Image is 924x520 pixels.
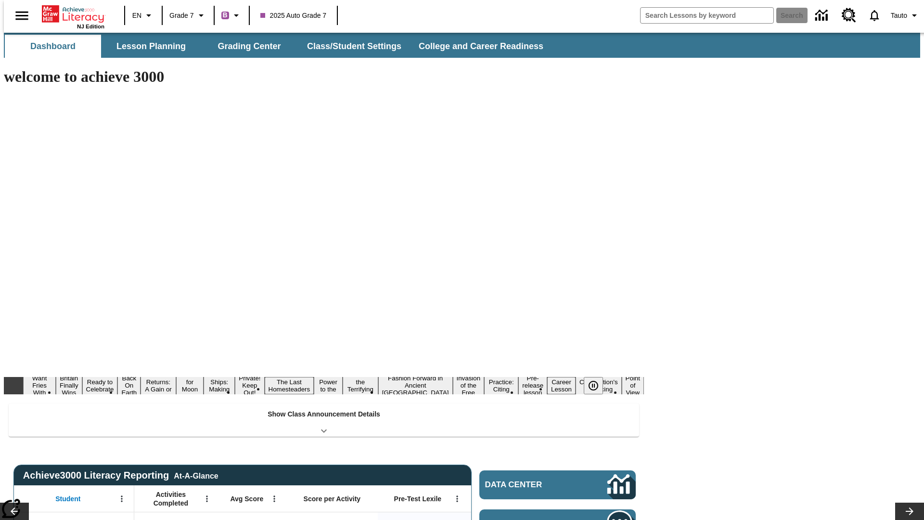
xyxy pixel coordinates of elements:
span: Pre-Test Lexile [394,494,442,503]
span: Grade 7 [169,11,194,21]
button: Slide 7 Cruise Ships: Making Waves [204,370,235,402]
span: EN [132,11,141,21]
button: Lesson carousel, Next [895,503,924,520]
span: 2025 Auto Grade 7 [260,11,327,21]
button: Slide 15 Pre-release lesson [518,373,547,398]
a: Resource Center, Will open in new tab [836,2,862,28]
span: B [223,9,228,21]
button: Slide 12 Fashion Forward in Ancient Rome [378,373,453,398]
button: Slide 6 Time for Moon Rules? [176,370,204,402]
button: Open Menu [450,492,464,506]
span: Achieve3000 Literacy Reporting [23,470,218,481]
span: Activities Completed [139,490,203,507]
span: Data Center [485,480,575,490]
button: Slide 17 The Constitution's Balancing Act [576,370,622,402]
button: Slide 8 Private! Keep Out! [235,373,264,398]
a: Notifications [862,3,887,28]
p: Show Class Announcement Details [268,409,380,419]
span: Avg Score [230,494,263,503]
button: Slide 5 Free Returns: A Gain or a Drain? [141,370,176,402]
button: Slide 18 Point of View [622,373,644,398]
span: Score per Activity [304,494,361,503]
button: Language: EN, Select a language [128,7,159,24]
button: Slide 14 Mixed Practice: Citing Evidence [484,370,518,402]
button: Slide 9 The Last Homesteaders [265,377,314,394]
a: Data Center [479,470,636,499]
a: Data Center [809,2,836,29]
button: Grade: Grade 7, Select a grade [166,7,211,24]
button: Pause [584,377,603,394]
button: Class/Student Settings [299,35,409,58]
button: Slide 1 Do You Want Fries With That? [23,366,56,405]
button: Profile/Settings [887,7,924,24]
div: SubNavbar [4,35,552,58]
button: Boost Class color is purple. Change class color [218,7,246,24]
h1: welcome to achieve 3000 [4,68,644,86]
button: Grading Center [201,35,297,58]
button: Slide 11 Attack of the Terrifying Tomatoes [343,370,378,402]
div: Show Class Announcement Details [9,403,639,437]
div: Home [42,3,104,29]
div: SubNavbar [4,33,920,58]
span: Student [55,494,80,503]
input: search field [641,8,773,23]
span: Tauto [891,11,907,21]
div: At-A-Glance [174,470,218,481]
button: Open side menu [8,1,36,30]
button: Open Menu [200,492,214,506]
button: Open Menu [115,492,129,506]
button: Slide 2 Britain Finally Wins [56,373,82,398]
button: Slide 10 Solar Power to the People [314,370,343,402]
button: College and Career Readiness [411,35,551,58]
button: Lesson Planning [103,35,199,58]
button: Slide 16 Career Lesson [547,377,576,394]
button: Slide 13 The Invasion of the Free CD [453,366,485,405]
button: Dashboard [5,35,101,58]
div: Pause [584,377,613,394]
button: Open Menu [267,492,282,506]
span: NJ Edition [77,24,104,29]
button: Slide 3 Get Ready to Celebrate Juneteenth! [82,370,118,402]
a: Home [42,4,104,24]
button: Slide 4 Back On Earth [117,373,141,398]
